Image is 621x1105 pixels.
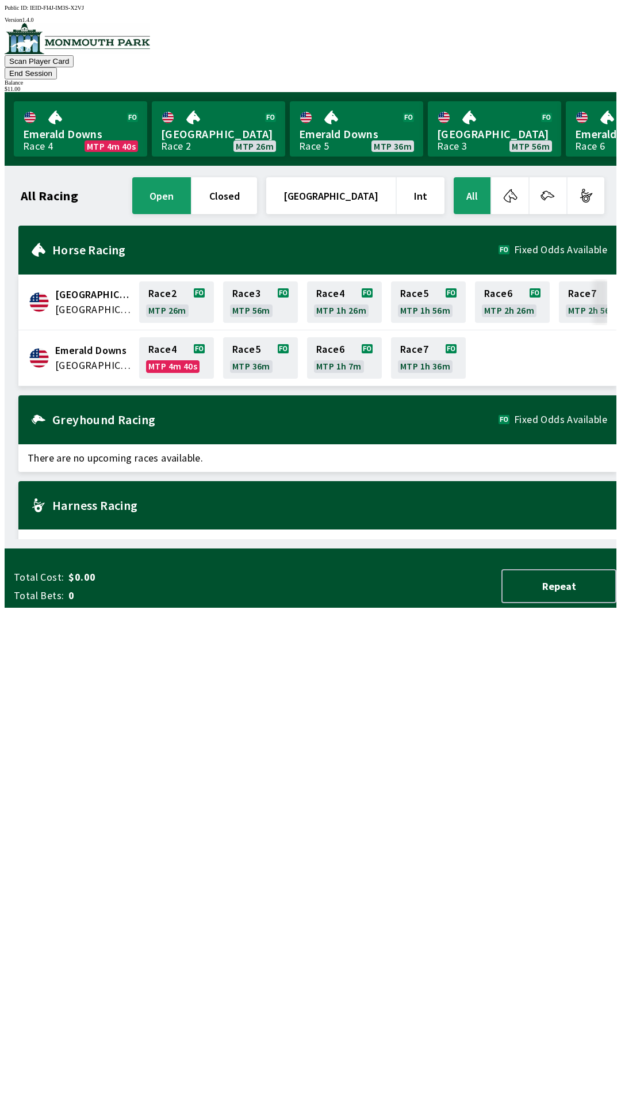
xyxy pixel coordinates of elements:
span: There are no upcoming races available. [18,529,616,557]
span: MTP 1h 7m [316,361,362,371]
button: Repeat [501,569,616,603]
a: Race6MTP 2h 26m [475,281,550,323]
img: venue logo [5,23,150,54]
span: Fixed Odds Available [514,415,607,424]
a: Race5MTP 36m [223,337,298,379]
span: Race 6 [316,345,344,354]
span: Race 5 [400,289,428,298]
button: open [132,177,191,214]
a: [GEOGRAPHIC_DATA]Race 2MTP 26m [152,101,285,157]
span: MTP 56m [232,306,270,315]
span: Total Cost: [14,570,64,584]
span: MTP 1h 26m [316,306,366,315]
div: Public ID: [5,5,616,11]
h2: Horse Racing [52,245,499,254]
a: Race3MTP 56m [223,281,298,323]
a: Race5MTP 1h 56m [391,281,466,323]
span: United States [55,302,132,317]
a: Race6MTP 1h 7m [307,337,382,379]
span: MTP 2h 26m [484,306,534,315]
h1: All Racing [21,191,78,200]
div: Race 4 [23,142,53,151]
a: Race7MTP 1h 36m [391,337,466,379]
span: MTP 4m 40s [87,142,136,151]
span: MTP 26m [236,142,274,151]
span: Emerald Downs [299,127,414,142]
button: End Session [5,67,57,79]
span: Emerald Downs [55,343,132,358]
span: There are no upcoming races available. [18,444,616,472]
span: Total Bets: [14,589,64,603]
span: United States [55,358,132,373]
button: Int [397,177,444,214]
span: MTP 26m [148,306,186,315]
span: [GEOGRAPHIC_DATA] [437,127,552,142]
button: [GEOGRAPHIC_DATA] [266,177,396,214]
span: [GEOGRAPHIC_DATA] [161,127,276,142]
div: Race 2 [161,142,191,151]
span: Race 2 [148,289,177,298]
span: 0 [68,589,250,603]
button: closed [192,177,257,214]
div: Balance [5,79,616,86]
span: Race 7 [568,289,596,298]
span: MTP 2h 56m [568,306,618,315]
button: All [454,177,490,214]
span: Race 6 [484,289,512,298]
span: Repeat [512,580,606,593]
a: Emerald DownsRace 4MTP 4m 40s [14,101,147,157]
span: Canterbury Park [55,287,132,302]
span: $0.00 [68,570,250,584]
span: MTP 4m 40s [148,361,197,371]
span: Race 5 [232,345,260,354]
h2: Greyhound Racing [52,415,499,424]
span: MTP 1h 56m [400,306,450,315]
h2: Harness Racing [52,501,607,510]
a: Race2MTP 26m [139,281,214,323]
div: Race 3 [437,142,467,151]
span: MTP 1h 36m [400,361,450,371]
div: $ 11.00 [5,86,616,92]
a: Race4MTP 1h 26m [307,281,382,323]
div: Version 1.4.0 [5,17,616,23]
span: MTP 36m [374,142,412,151]
button: Scan Player Card [5,55,74,67]
span: Race 4 [148,345,177,354]
span: Fixed Odds Available [514,245,607,254]
a: Race4MTP 4m 40s [139,337,214,379]
div: Race 5 [299,142,329,151]
span: Race 7 [400,345,428,354]
span: MTP 56m [512,142,550,151]
span: MTP 36m [232,361,270,371]
a: Emerald DownsRace 5MTP 36m [290,101,423,157]
span: Emerald Downs [23,127,138,142]
a: [GEOGRAPHIC_DATA]Race 3MTP 56m [428,101,561,157]
span: IEID-FI4J-IM3S-X2VJ [30,5,84,11]
div: Race 6 [575,142,605,151]
span: Race 4 [316,289,344,298]
span: Race 3 [232,289,260,298]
